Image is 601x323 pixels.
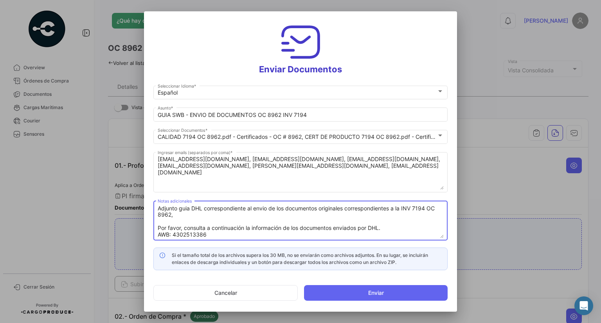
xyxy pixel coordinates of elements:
div: Abrir Intercom Messenger [574,296,593,315]
button: Enviar [304,285,448,301]
mat-select-trigger: Español [158,89,178,96]
h3: Enviar Documentos [153,21,448,75]
span: Si el tamaño total de los archivos supera los 30 MB, no se enviarán como archivos adjuntos. En su... [172,252,428,265]
button: Cancelar [153,285,298,301]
